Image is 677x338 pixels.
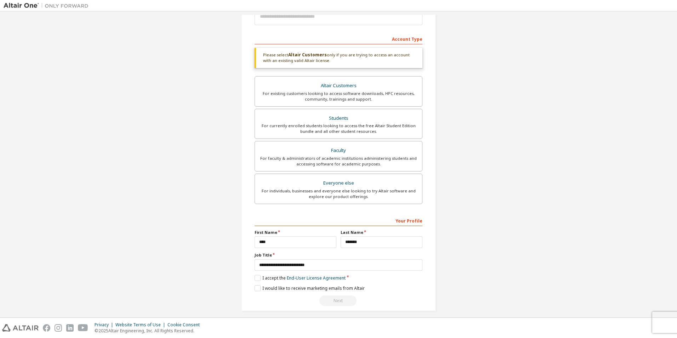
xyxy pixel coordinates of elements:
[4,2,92,9] img: Altair One
[259,188,418,199] div: For individuals, businesses and everyone else looking to try Altair software and explore our prod...
[43,324,50,332] img: facebook.svg
[259,81,418,91] div: Altair Customers
[259,123,418,134] div: For currently enrolled students looking to access the free Altair Student Edition bundle and all ...
[259,91,418,102] div: For existing customers looking to access software downloads, HPC resources, community, trainings ...
[341,230,422,235] label: Last Name
[288,52,327,58] b: Altair Customers
[78,324,88,332] img: youtube.svg
[55,324,62,332] img: instagram.svg
[2,324,39,332] img: altair_logo.svg
[255,215,422,226] div: Your Profile
[255,230,336,235] label: First Name
[115,322,167,328] div: Website Terms of Use
[167,322,204,328] div: Cookie Consent
[255,285,365,291] label: I would like to receive marketing emails from Altair
[66,324,74,332] img: linkedin.svg
[287,275,346,281] a: End-User License Agreement
[255,275,346,281] label: I accept the
[259,178,418,188] div: Everyone else
[95,322,115,328] div: Privacy
[95,328,204,334] p: © 2025 Altair Engineering, Inc. All Rights Reserved.
[259,156,418,167] div: For faculty & administrators of academic institutions administering students and accessing softwa...
[255,295,422,306] div: Read and acccept EULA to continue
[255,33,422,44] div: Account Type
[259,113,418,123] div: Students
[255,48,422,68] div: Please select only if you are trying to access an account with an existing valid Altair license.
[259,146,418,156] div: Faculty
[255,252,422,258] label: Job Title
